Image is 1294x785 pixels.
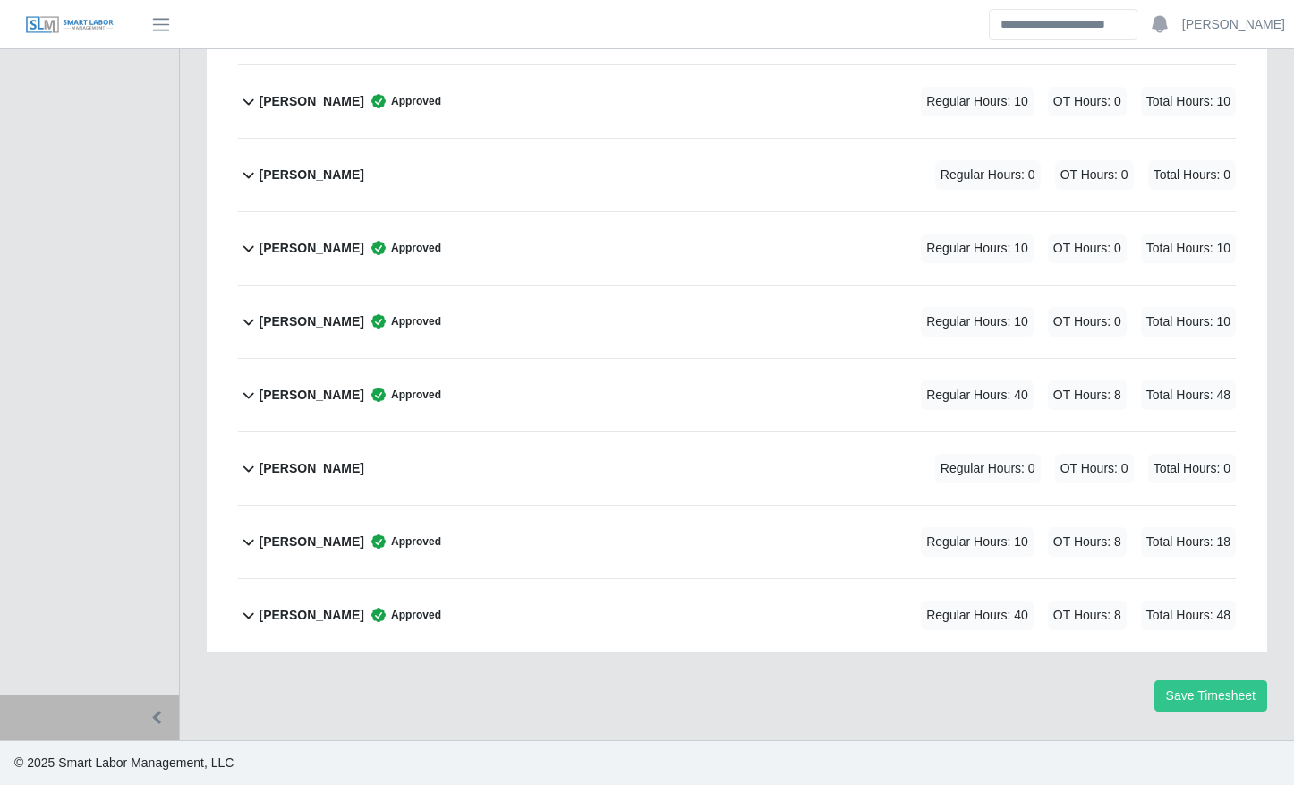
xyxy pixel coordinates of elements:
[921,307,1034,337] span: Regular Hours: 10
[238,359,1236,431] button: [PERSON_NAME] Approved Regular Hours: 40 OT Hours: 8 Total Hours: 48
[238,139,1236,211] button: [PERSON_NAME] Regular Hours: 0 OT Hours: 0 Total Hours: 0
[1154,680,1267,712] button: Save Timesheet
[260,459,364,478] b: [PERSON_NAME]
[260,239,364,258] b: [PERSON_NAME]
[238,65,1236,138] button: [PERSON_NAME] Approved Regular Hours: 10 OT Hours: 0 Total Hours: 10
[1141,307,1236,337] span: Total Hours: 10
[260,92,364,111] b: [PERSON_NAME]
[1141,601,1236,630] span: Total Hours: 48
[260,533,364,551] b: [PERSON_NAME]
[364,386,441,404] span: Approved
[364,92,441,110] span: Approved
[364,239,441,257] span: Approved
[238,432,1236,505] button: [PERSON_NAME] Regular Hours: 0 OT Hours: 0 Total Hours: 0
[921,234,1034,263] span: Regular Hours: 10
[364,606,441,624] span: Approved
[260,386,364,405] b: [PERSON_NAME]
[364,533,441,550] span: Approved
[25,15,115,35] img: SLM Logo
[921,527,1034,557] span: Regular Hours: 10
[1182,15,1285,34] a: [PERSON_NAME]
[238,212,1236,285] button: [PERSON_NAME] Approved Regular Hours: 10 OT Hours: 0 Total Hours: 10
[238,579,1236,652] button: [PERSON_NAME] Approved Regular Hours: 40 OT Hours: 8 Total Hours: 48
[1141,87,1236,116] span: Total Hours: 10
[1048,307,1127,337] span: OT Hours: 0
[1055,160,1134,190] span: OT Hours: 0
[1055,454,1134,483] span: OT Hours: 0
[921,601,1034,630] span: Regular Hours: 40
[921,380,1034,410] span: Regular Hours: 40
[1048,87,1127,116] span: OT Hours: 0
[1048,234,1127,263] span: OT Hours: 0
[1048,527,1127,557] span: OT Hours: 8
[260,312,364,331] b: [PERSON_NAME]
[14,755,234,770] span: © 2025 Smart Labor Management, LLC
[238,506,1236,578] button: [PERSON_NAME] Approved Regular Hours: 10 OT Hours: 8 Total Hours: 18
[1141,234,1236,263] span: Total Hours: 10
[935,454,1041,483] span: Regular Hours: 0
[1148,160,1236,190] span: Total Hours: 0
[921,87,1034,116] span: Regular Hours: 10
[238,286,1236,358] button: [PERSON_NAME] Approved Regular Hours: 10 OT Hours: 0 Total Hours: 10
[1148,454,1236,483] span: Total Hours: 0
[1048,601,1127,630] span: OT Hours: 8
[364,312,441,330] span: Approved
[989,9,1137,40] input: Search
[260,606,364,625] b: [PERSON_NAME]
[935,160,1041,190] span: Regular Hours: 0
[1141,380,1236,410] span: Total Hours: 48
[260,166,364,184] b: [PERSON_NAME]
[1048,380,1127,410] span: OT Hours: 8
[1141,527,1236,557] span: Total Hours: 18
